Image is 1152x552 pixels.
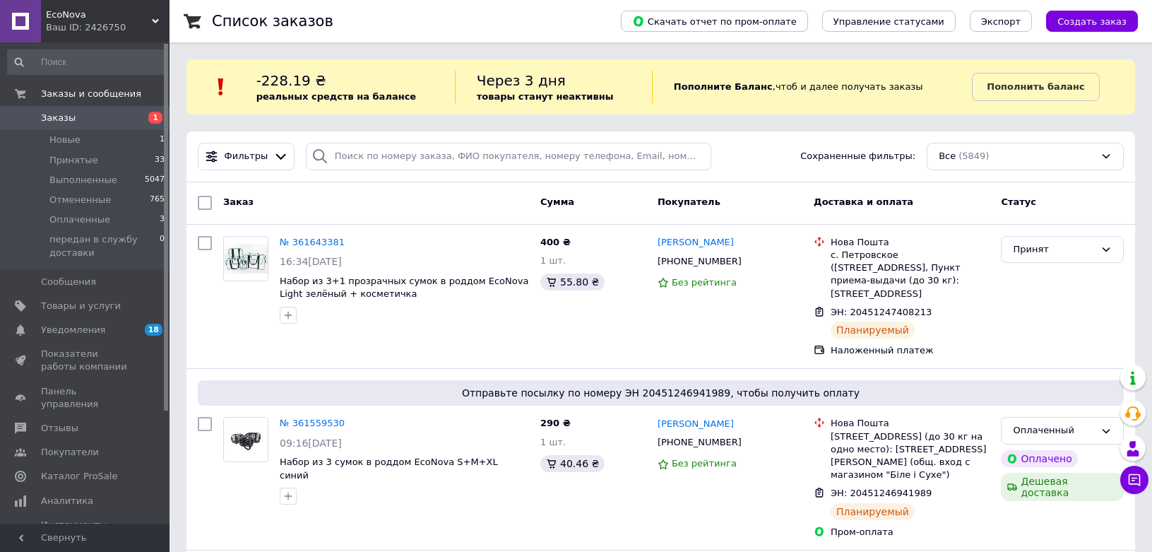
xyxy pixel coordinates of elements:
a: № 361643381 [280,237,345,247]
span: Выполненные [49,174,117,187]
span: Управление статусами [833,16,944,27]
input: Поиск [7,49,166,75]
div: , чтоб и далее получать заказы [652,71,972,103]
span: 765 [150,194,165,206]
span: 1 шт. [540,255,566,266]
div: 40.46 ₴ [540,455,605,472]
a: Набор из 3 сумок в роддом EcoNova S+M+XL синий [280,457,498,481]
a: Пополнить баланс [972,73,1099,101]
div: Нова Пошта [831,236,990,249]
span: -228.19 ₴ [256,72,326,89]
div: Нова Пошта [831,417,990,430]
span: Создать заказ [1057,16,1127,27]
div: Наложенный платеж [831,344,990,357]
a: Фото товару [223,417,268,462]
span: Через 3 дня [477,72,566,89]
span: Панель управления [41,385,131,411]
span: Товары и услуги [41,300,121,312]
span: ЭН: 20451246941989 [831,488,932,498]
span: Оплаченные [49,213,110,226]
div: Планируемый [831,322,915,339]
div: [STREET_ADDRESS] (до 30 кг на одно место): [STREET_ADDRESS][PERSON_NAME] (общ. вход с магазином "... [831,430,990,482]
span: Уведомления [41,324,105,336]
span: Инструменты вебмастера и SEO [41,519,131,544]
div: Пром-оплата [831,526,990,539]
div: Оплаченный [1013,423,1095,438]
button: Создать заказ [1046,11,1138,32]
span: 1 шт. [540,437,566,447]
a: [PERSON_NAME] [658,418,734,431]
div: [PHONE_NUMBER] [655,433,744,452]
span: Отмененные [49,194,111,206]
span: Скачать отчет по пром-оплате [632,15,797,28]
span: Заказы [41,112,76,124]
div: Ваш ID: 2426750 [46,21,170,34]
span: ЭН: 20451247408213 [831,307,932,317]
b: Пополнить баланс [987,81,1084,92]
b: Пополните Баланс [674,81,773,92]
span: Показатели работы компании [41,348,131,373]
div: Планируемый [831,503,915,520]
span: 18 [145,324,162,336]
b: реальных средств на балансе [256,91,417,102]
a: № 361559530 [280,418,345,428]
span: Новые [49,134,81,146]
span: EcoNova [46,8,152,21]
span: Экспорт [981,16,1021,27]
button: Скачать отчет по пром-оплате [621,11,808,32]
span: 290 ₴ [540,418,571,428]
span: 1 [148,112,162,124]
span: Сохраненные фильтры: [800,150,915,163]
span: 400 ₴ [540,237,571,247]
span: 0 [160,233,165,259]
img: :exclamation: [210,76,232,98]
div: с. Петровское ([STREET_ADDRESS], Пункт приема-выдачи (до 30 кг): [STREET_ADDRESS] [831,249,990,300]
span: Фильтры [225,150,268,163]
span: Без рейтинга [672,458,737,469]
span: Отзывы [41,422,78,435]
a: Набор из 3+1 прозрачных сумок в роддом EcoNova Light зелёный + косметичка [280,276,528,300]
span: 1 [160,134,165,146]
span: 16:34[DATE] [280,256,342,267]
a: Фото товару [223,236,268,281]
span: Покупатели [41,446,99,459]
a: [PERSON_NAME] [658,236,734,249]
span: Без рейтинга [672,277,737,288]
h1: Список заказов [212,13,333,30]
button: Чат с покупателем [1120,466,1148,494]
a: Создать заказ [1032,16,1138,26]
b: товары станут неактивны [477,91,614,102]
span: Сумма [540,196,574,207]
span: Аналитика [41,495,93,507]
div: [PHONE_NUMBER] [655,252,744,271]
span: Заказы и сообщения [41,88,141,100]
input: Поиск по номеру заказа, ФИО покупателя, номеру телефона, Email, номеру накладной [306,143,711,170]
span: передан в службу доставки [49,233,160,259]
span: Каталог ProSale [41,470,117,483]
span: 33 [155,154,165,167]
button: Экспорт [970,11,1032,32]
div: 55.80 ₴ [540,274,605,290]
div: Принят [1013,242,1095,257]
span: Все [939,150,956,163]
div: Дешевая доставка [1001,473,1124,501]
span: Отправьте посылку по номеру ЭН 20451246941989, чтобы получить оплату [203,386,1118,400]
span: (5849) [958,151,989,161]
span: 09:16[DATE] [280,438,342,449]
img: Фото товару [224,244,268,274]
img: Фото товару [230,418,262,462]
span: Статус [1001,196,1036,207]
span: Принятые [49,154,98,167]
span: Сообщения [41,276,96,288]
button: Управление статусами [822,11,956,32]
span: Заказ [223,196,254,207]
span: Доставка и оплата [814,196,913,207]
span: Покупатель [658,196,720,207]
span: 3 [160,213,165,226]
span: 5047 [145,174,165,187]
div: Оплачено [1001,450,1077,467]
